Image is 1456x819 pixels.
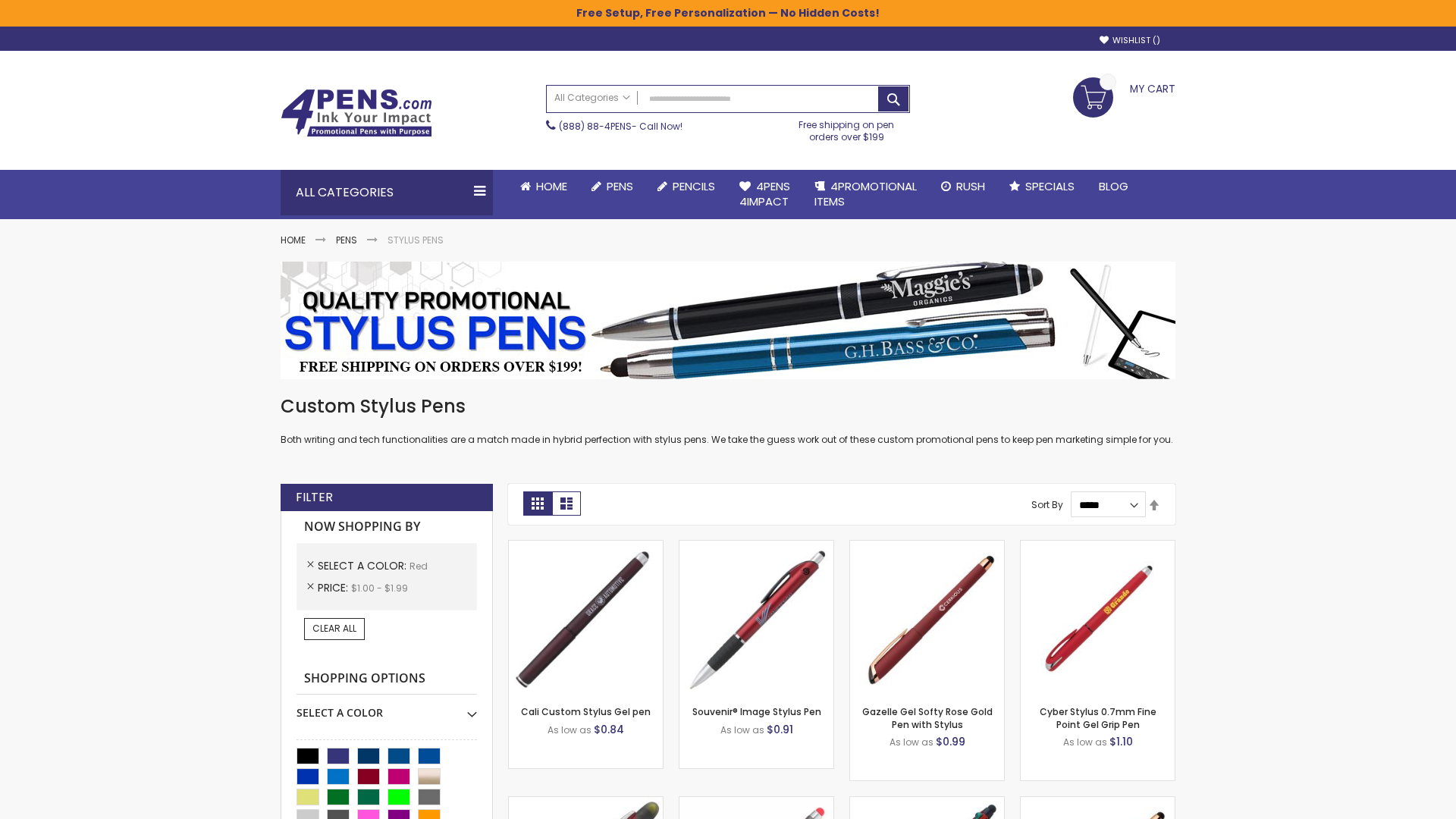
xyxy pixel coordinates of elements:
a: Cali Custom Stylus Gel pen [521,705,651,718]
span: 4PROMOTIONAL ITEMS [814,178,917,209]
span: Select A Color [318,558,409,573]
span: As low as [720,723,764,736]
span: Blog [1099,178,1128,194]
img: Cali Custom Stylus Gel pen-Red [509,541,663,695]
img: Cyber Stylus 0.7mm Fine Point Gel Grip Pen-Red [1021,541,1175,695]
div: Select A Color [297,695,477,720]
span: - Call Now! [559,120,682,133]
span: Pens [607,178,633,194]
span: Clear All [312,622,356,635]
span: As low as [890,736,934,748]
span: Home [536,178,567,194]
span: $0.84 [594,722,624,737]
a: Cyber Stylus 0.7mm Fine Point Gel Grip Pen-Red [1021,540,1175,553]
a: Souvenir® Jalan Highlighter Stylus Pen Combo-Red [509,796,663,809]
span: $0.99 [936,734,965,749]
a: Cali Custom Stylus Gel pen-Red [509,540,663,553]
div: All Categories [281,170,493,215]
a: Pens [579,170,645,203]
a: Souvenir® Image Stylus Pen [692,705,821,718]
div: Both writing and tech functionalities are a match made in hybrid perfection with stylus pens. We ... [281,394,1175,447]
a: Pens [336,234,357,246]
a: (888) 88-4PENS [559,120,632,133]
strong: Stylus Pens [388,234,444,246]
span: $1.00 - $1.99 [351,582,408,595]
a: Home [508,170,579,203]
a: Pencils [645,170,727,203]
a: Orbitor 4 Color Assorted Ink Metallic Stylus Pens-Red [850,796,1004,809]
strong: Now Shopping by [297,511,477,543]
span: As low as [1063,736,1107,748]
span: All Categories [554,92,630,104]
strong: Grid [523,491,552,516]
a: 4PROMOTIONALITEMS [802,170,929,219]
label: Sort By [1031,498,1063,511]
h1: Custom Stylus Pens [281,394,1175,419]
a: Wishlist [1100,35,1160,46]
a: Islander Softy Gel with Stylus - ColorJet Imprint-Red [679,796,833,809]
span: Red [409,560,428,573]
span: As low as [548,723,591,736]
a: Gazelle Gel Softy Rose Gold Pen with Stylus - ColorJet-Red [1021,796,1175,809]
span: Specials [1025,178,1075,194]
img: Stylus Pens [281,262,1175,379]
a: Cyber Stylus 0.7mm Fine Point Gel Grip Pen [1040,705,1156,730]
span: Pencils [673,178,715,194]
span: $0.91 [767,722,793,737]
a: Specials [997,170,1087,203]
strong: Shopping Options [297,663,477,695]
img: 4Pens Custom Pens and Promotional Products [281,89,432,137]
a: Gazelle Gel Softy Rose Gold Pen with Stylus-Red [850,540,1004,553]
img: Souvenir® Image Stylus Pen-Red [679,541,833,695]
span: Rush [956,178,985,194]
a: Gazelle Gel Softy Rose Gold Pen with Stylus [862,705,993,730]
a: Clear All [304,618,365,639]
a: 4Pens4impact [727,170,802,219]
strong: Filter [296,489,333,506]
div: Free shipping on pen orders over $199 [783,113,911,143]
a: Souvenir® Image Stylus Pen-Red [679,540,833,553]
a: Home [281,234,306,246]
a: Rush [929,170,997,203]
a: Blog [1087,170,1141,203]
span: Price [318,580,351,595]
span: $1.10 [1109,734,1133,749]
a: All Categories [547,86,638,111]
span: 4Pens 4impact [739,178,790,209]
img: Gazelle Gel Softy Rose Gold Pen with Stylus-Red [850,541,1004,695]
